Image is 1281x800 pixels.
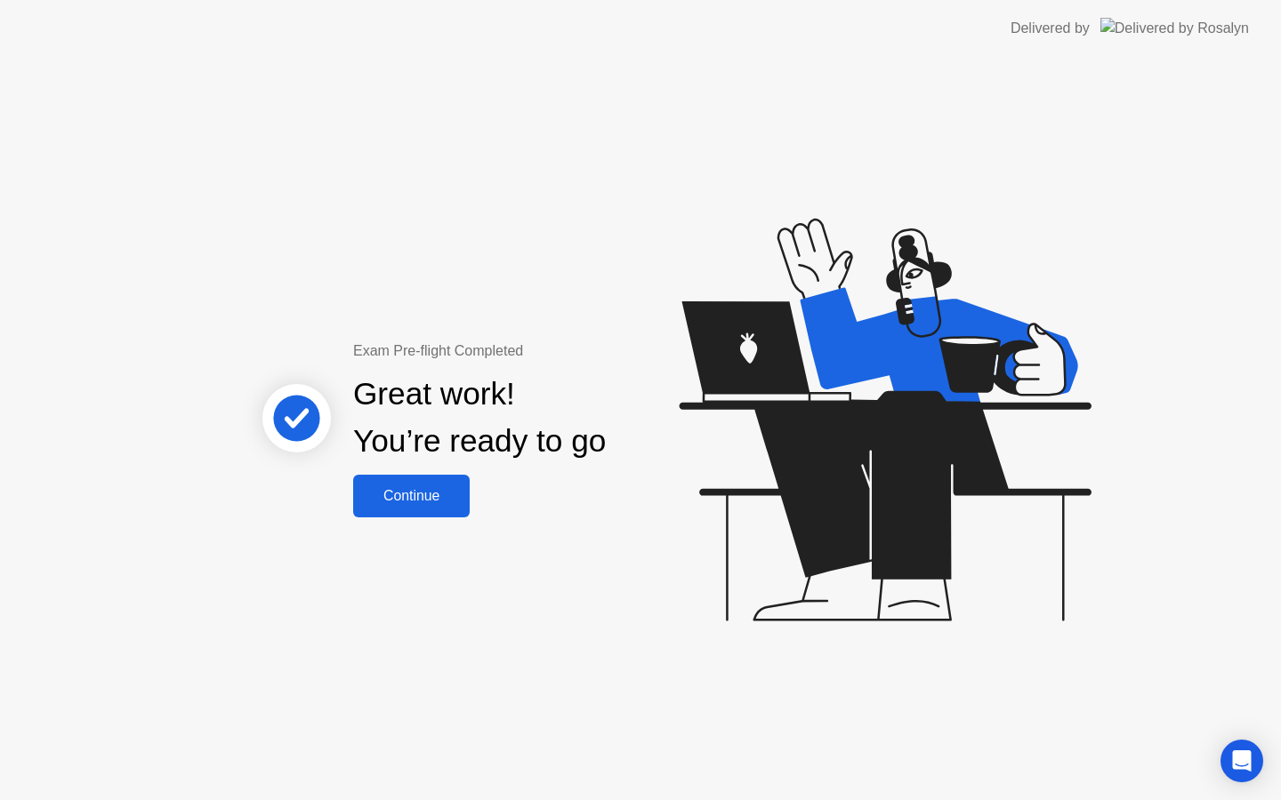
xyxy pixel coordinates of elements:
button: Continue [353,475,470,517]
div: Open Intercom Messenger [1221,740,1263,782]
div: Continue [359,488,464,504]
div: Delivered by [1011,18,1090,39]
div: Exam Pre-flight Completed [353,340,721,362]
img: Delivered by Rosalyn [1100,18,1249,38]
div: Great work! You’re ready to go [353,371,606,465]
